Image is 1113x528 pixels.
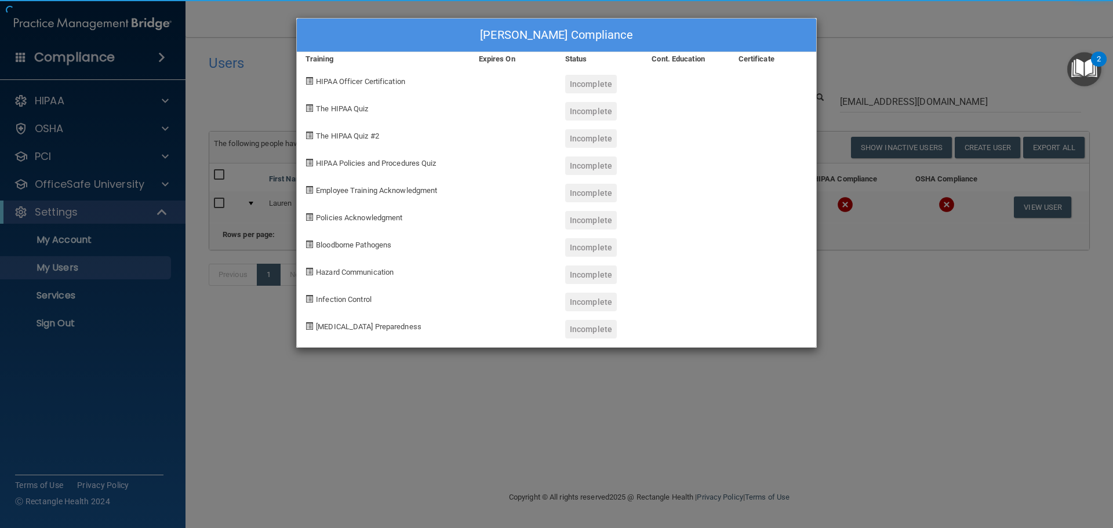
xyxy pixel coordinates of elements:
[565,211,617,230] div: Incomplete
[316,77,405,86] span: HIPAA Officer Certification
[565,156,617,175] div: Incomplete
[316,186,437,195] span: Employee Training Acknowledgment
[297,52,470,66] div: Training
[565,75,617,93] div: Incomplete
[912,446,1099,492] iframe: Drift Widget Chat Controller
[565,238,617,257] div: Incomplete
[316,159,436,167] span: HIPAA Policies and Procedures Quiz
[565,129,617,148] div: Incomplete
[316,132,379,140] span: The HIPAA Quiz #2
[1067,52,1101,86] button: Open Resource Center, 2 new notifications
[316,268,394,276] span: Hazard Communication
[565,265,617,284] div: Incomplete
[565,293,617,311] div: Incomplete
[316,213,402,222] span: Policies Acknowledgment
[316,322,421,331] span: [MEDICAL_DATA] Preparedness
[297,19,816,52] div: [PERSON_NAME] Compliance
[1097,59,1101,74] div: 2
[316,104,368,113] span: The HIPAA Quiz
[556,52,643,66] div: Status
[565,102,617,121] div: Incomplete
[565,320,617,338] div: Incomplete
[470,52,556,66] div: Expires On
[316,295,372,304] span: Infection Control
[565,184,617,202] div: Incomplete
[316,241,391,249] span: Bloodborne Pathogens
[730,52,816,66] div: Certificate
[643,52,729,66] div: Cont. Education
